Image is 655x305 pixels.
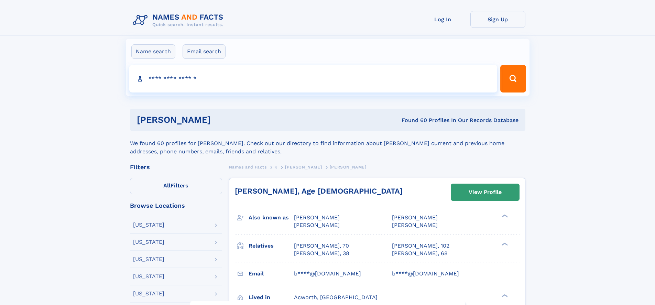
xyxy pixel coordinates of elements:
[133,239,164,245] div: [US_STATE]
[249,212,294,224] h3: Also known as
[392,214,438,221] span: [PERSON_NAME]
[130,203,222,209] div: Browse Locations
[500,293,508,298] div: ❯
[131,44,175,59] label: Name search
[133,274,164,279] div: [US_STATE]
[130,178,222,194] label: Filters
[294,214,340,221] span: [PERSON_NAME]
[415,11,470,28] a: Log In
[249,268,294,280] h3: Email
[130,164,222,170] div: Filters
[285,165,322,170] span: [PERSON_NAME]
[294,294,378,301] span: Acworth, [GEOGRAPHIC_DATA]
[130,131,525,156] div: We found 60 profiles for [PERSON_NAME]. Check out our directory to find information about [PERSON...
[137,116,306,124] h1: [PERSON_NAME]
[133,222,164,228] div: [US_STATE]
[235,187,403,195] a: [PERSON_NAME], Age [DEMOGRAPHIC_DATA]
[294,250,349,257] a: [PERSON_NAME], 38
[470,11,525,28] a: Sign Up
[274,163,277,171] a: K
[392,250,448,257] a: [PERSON_NAME], 68
[451,184,519,200] a: View Profile
[392,222,438,228] span: [PERSON_NAME]
[500,242,508,246] div: ❯
[392,242,449,250] a: [PERSON_NAME], 102
[330,165,367,170] span: [PERSON_NAME]
[294,242,349,250] a: [PERSON_NAME], 70
[285,163,322,171] a: [PERSON_NAME]
[133,291,164,296] div: [US_STATE]
[163,182,171,189] span: All
[500,214,508,218] div: ❯
[183,44,226,59] label: Email search
[469,184,502,200] div: View Profile
[294,222,340,228] span: [PERSON_NAME]
[306,117,518,124] div: Found 60 Profiles In Our Records Database
[249,292,294,303] h3: Lived in
[129,65,498,92] input: search input
[274,165,277,170] span: K
[500,65,526,92] button: Search Button
[133,257,164,262] div: [US_STATE]
[130,11,229,30] img: Logo Names and Facts
[229,163,267,171] a: Names and Facts
[249,240,294,252] h3: Relatives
